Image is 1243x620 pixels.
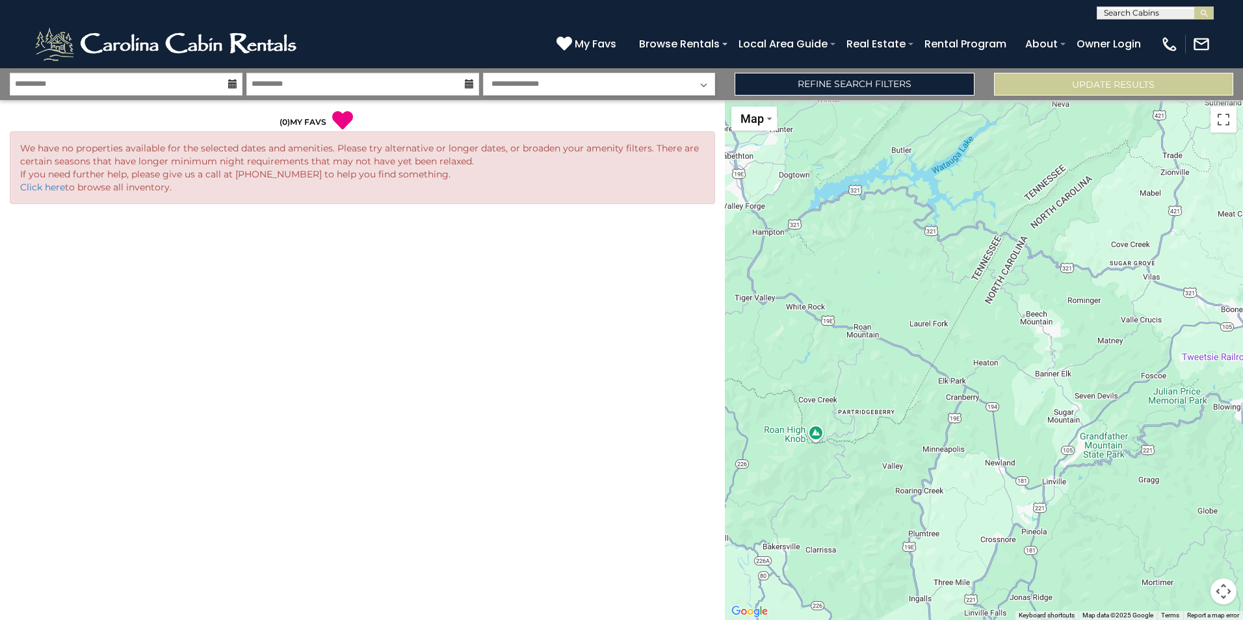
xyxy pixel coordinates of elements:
a: Rental Program [918,32,1013,55]
span: My Favs [575,36,616,52]
a: Refine Search Filters [735,73,974,96]
a: Open this area in Google Maps (opens a new window) [728,603,771,620]
img: mail-regular-white.png [1192,35,1210,53]
button: Update Results [994,73,1233,96]
p: We have no properties available for the selected dates and amenities. Please try alternative or l... [20,142,705,194]
img: Google [728,603,771,620]
button: Keyboard shortcuts [1019,611,1075,620]
a: Terms (opens in new tab) [1161,612,1179,619]
button: Map camera controls [1210,578,1236,604]
a: (0)MY FAVS [280,117,326,127]
a: Owner Login [1070,32,1147,55]
button: Change map style [731,107,777,131]
a: About [1019,32,1064,55]
img: White-1-2.png [33,25,302,64]
a: Browse Rentals [633,32,726,55]
span: Map [740,112,764,125]
button: Toggle fullscreen view [1210,107,1236,133]
a: My Favs [556,36,620,53]
img: phone-regular-white.png [1160,35,1179,53]
a: Local Area Guide [732,32,834,55]
a: Click here [20,181,65,193]
span: Map data ©2025 Google [1082,612,1153,619]
span: ( ) [280,117,290,127]
a: Real Estate [840,32,912,55]
a: Report a map error [1187,612,1239,619]
span: 0 [282,117,287,127]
